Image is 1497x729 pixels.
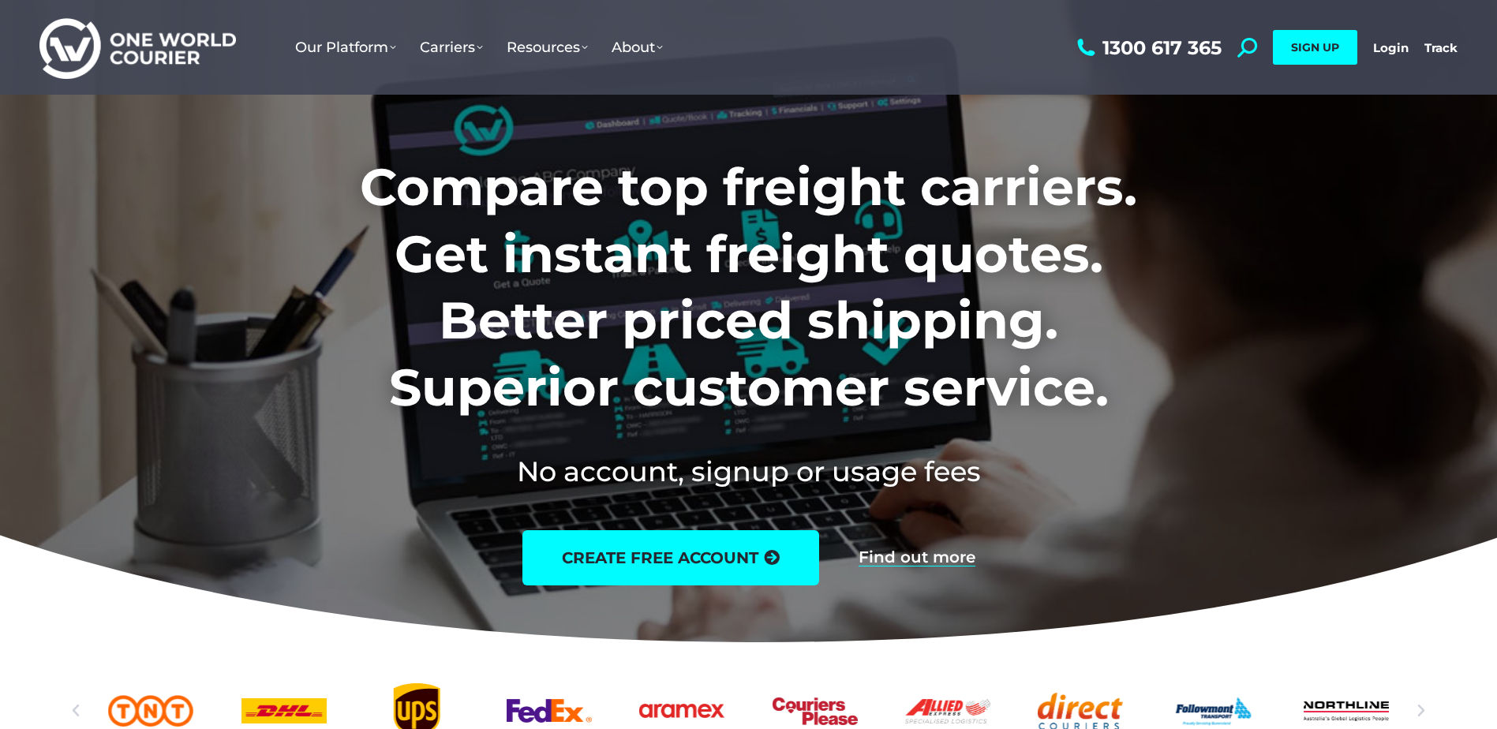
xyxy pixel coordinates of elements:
img: One World Courier [39,16,236,80]
a: 1300 617 365 [1073,38,1222,58]
a: Track [1424,40,1458,55]
span: Carriers [420,39,483,56]
a: Carriers [408,23,495,72]
h1: Compare top freight carriers. Get instant freight quotes. Better priced shipping. Superior custom... [256,154,1241,421]
a: SIGN UP [1273,30,1357,65]
span: Our Platform [295,39,396,56]
a: Find out more [859,549,975,566]
a: Resources [495,23,600,72]
a: Our Platform [283,23,408,72]
h2: No account, signup or usage fees [256,452,1241,491]
a: About [600,23,675,72]
span: About [612,39,663,56]
span: Resources [507,39,588,56]
span: SIGN UP [1291,40,1339,54]
a: create free account [522,530,819,585]
a: Login [1373,40,1409,55]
